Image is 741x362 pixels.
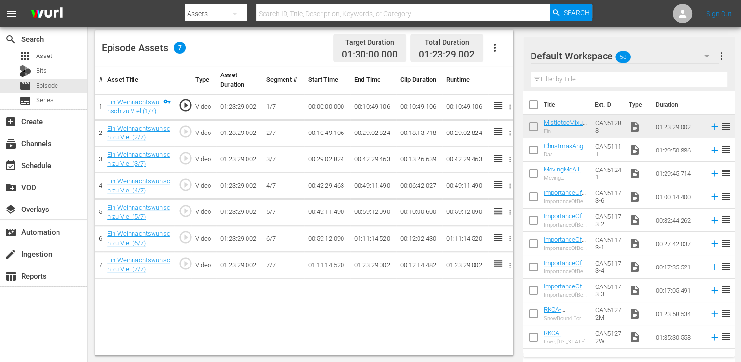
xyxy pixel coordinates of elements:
[304,66,350,94] th: Start Time
[396,199,442,226] td: 00:10:00.600
[544,292,587,298] div: ImportanceOfBeingMike_Eps_1-3
[263,66,304,94] th: Segment #
[350,252,396,278] td: 01:23:29.002
[350,173,396,199] td: 00:49:11.490
[652,232,705,255] td: 00:27:42.037
[342,49,398,60] span: 01:30:00.000
[720,307,732,319] span: reorder
[544,339,587,345] div: Love, [US_STATE]
[107,256,170,273] a: Ein Weihnachtswunsch zu Viel (7/7)
[178,204,193,218] span: play_circle_outline
[629,191,641,203] span: Video
[6,8,18,19] span: menu
[442,146,488,172] td: 00:42:29.463
[396,226,442,252] td: 00:12:02.430
[216,94,262,120] td: 01:23:29.002
[396,120,442,146] td: 00:18:13.718
[263,226,304,252] td: 6/7
[396,252,442,278] td: 00:12:14.482
[36,95,54,105] span: Series
[720,214,732,226] span: reorder
[5,227,17,238] span: Automation
[629,331,641,343] span: Video
[191,120,217,146] td: Video
[652,325,705,349] td: 01:35:30.558
[442,94,488,120] td: 00:10:49.106
[178,177,193,192] span: play_circle_outline
[304,94,350,120] td: 00:00:00.000
[36,51,52,61] span: Asset
[591,209,625,232] td: CAN51173-2
[263,252,304,278] td: 7/7
[544,259,586,281] a: ImportanceOfBeingMike_Eps_4-6
[95,226,103,252] td: 6
[591,232,625,255] td: CAN51173-1
[544,198,587,205] div: ImportanceOfBeingMike_Eps_1-10
[304,226,350,252] td: 00:59:12.090
[216,66,262,94] th: Asset Duration
[709,332,720,343] svg: Add to Episode
[591,115,625,138] td: CAN51288
[95,199,103,226] td: 5
[396,146,442,172] td: 00:13:26.639
[263,146,304,172] td: 3/7
[396,173,442,199] td: 00:06:42.027
[591,162,625,185] td: CAN51241
[191,146,217,172] td: Video
[191,252,217,278] td: Video
[544,91,589,118] th: Title
[544,315,587,322] div: SnowBound For Christmas
[178,256,193,271] span: play_circle_outline
[623,91,650,118] th: Type
[720,120,732,132] span: reorder
[544,306,586,328] a: RKCA-SnowBoundForChristmas
[544,189,586,211] a: ImportanceOfBeingMike_Eps_1-10
[216,226,262,252] td: 01:23:29.002
[36,81,58,91] span: Episode
[342,36,398,49] div: Target Duration
[709,168,720,179] svg: Add to Episode
[544,329,575,344] a: RKCA-LoveAlaska
[716,44,727,68] button: more_vert
[442,226,488,252] td: 01:11:14.520
[5,160,17,171] span: Schedule
[629,144,641,156] span: Video
[591,138,625,162] td: CAN51111
[263,94,304,120] td: 1/7
[709,238,720,249] svg: Add to Episode
[178,98,193,113] span: play_circle_outline
[720,284,732,296] span: reorder
[531,42,719,70] div: Default Workspace
[652,302,705,325] td: 01:23:58.534
[544,166,586,180] a: MovingMcAllister_DE
[716,50,727,62] span: more_vert
[102,42,186,54] div: Episode Assets
[95,94,103,120] td: 1
[442,173,488,199] td: 00:49:11.490
[350,146,396,172] td: 00:42:29.463
[5,116,17,128] span: Create
[178,230,193,245] span: play_circle_outline
[216,120,262,146] td: 01:23:29.002
[304,199,350,226] td: 00:49:11.490
[191,173,217,199] td: Video
[591,279,625,302] td: CAN51173-3
[95,66,103,94] th: #
[629,121,641,133] span: Video
[591,185,625,209] td: CAN51173-6
[720,331,732,343] span: reorder
[263,120,304,146] td: 2/7
[564,4,589,21] span: Search
[19,95,31,107] span: Series
[191,199,217,226] td: Video
[350,66,396,94] th: End Time
[591,255,625,279] td: CAN51173-4
[107,230,170,247] a: Ein Weihnachtswunsch zu Viel (6/7)
[442,66,488,94] th: Runtime
[103,66,174,94] th: Asset Title
[174,42,186,54] span: 7
[652,279,705,302] td: 00:17:05.491
[304,173,350,199] td: 00:42:29.463
[544,175,587,181] div: Moving [PERSON_NAME]
[550,4,592,21] button: Search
